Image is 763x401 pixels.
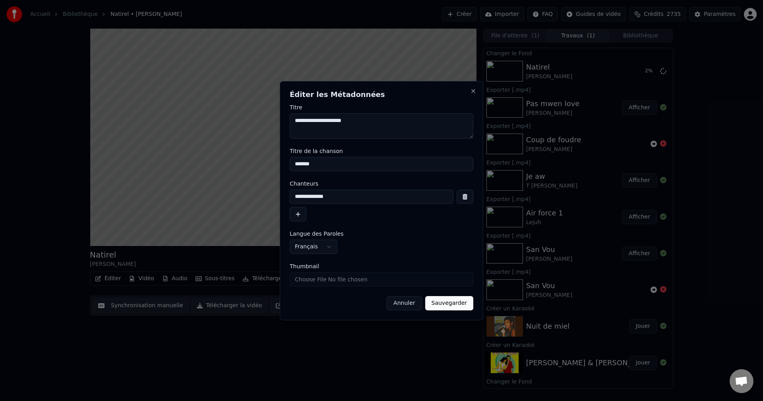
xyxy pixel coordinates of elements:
[425,296,473,310] button: Sauvegarder
[290,263,319,269] span: Thumbnail
[387,296,422,310] button: Annuler
[290,148,473,154] label: Titre de la chanson
[290,231,344,236] span: Langue des Paroles
[290,181,473,186] label: Chanteurs
[290,91,473,98] h2: Éditer les Métadonnées
[290,105,473,110] label: Titre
